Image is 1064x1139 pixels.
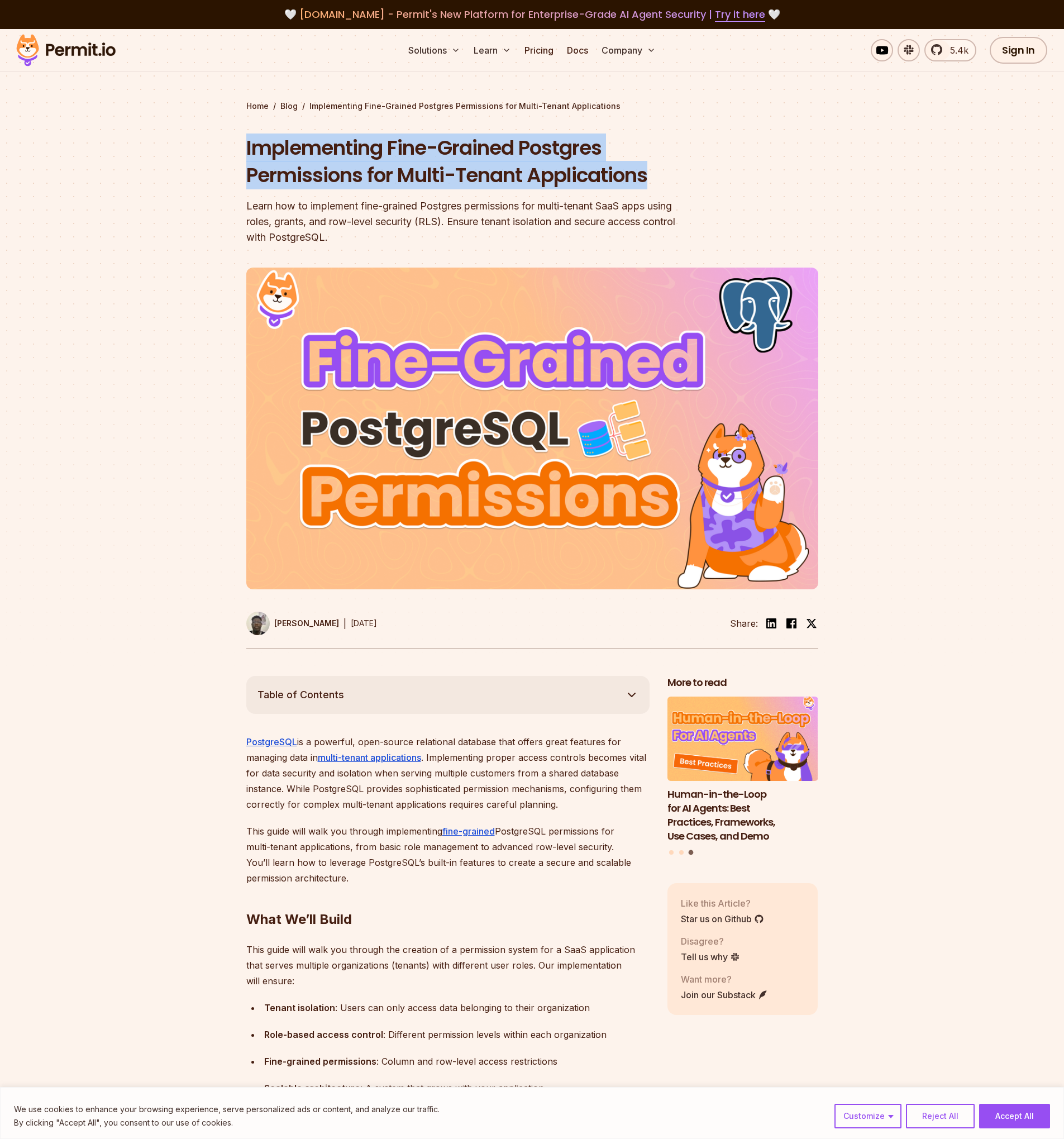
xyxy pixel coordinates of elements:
[14,1116,440,1130] p: By clicking "Accept All", you consent to our use of cookies.
[264,1080,650,1096] div: : A system that grows with your application
[562,39,593,61] a: Docs
[681,935,740,948] p: Disagree?
[246,101,269,112] a: Home
[681,897,764,910] p: Like this Article?
[943,44,968,57] span: 5.4k
[906,1104,975,1128] button: Reject All
[597,39,660,61] button: Company
[246,268,818,589] img: Implementing Fine-Grained Postgres Permissions for Multi-Tenant Applications
[246,134,675,189] h1: Implementing Fine-Grained Postgres Permissions for Multi-Tenant Applications
[765,617,778,630] img: linkedin
[667,697,818,781] img: Human-in-the-Loop for AI Agents: Best Practices, Frameworks, Use Cases, and Demo
[264,1002,335,1013] strong: Tenant isolation
[299,7,765,21] span: [DOMAIN_NAME] - Permit's New Platform for Enterprise-Grade AI Agent Security |
[667,697,818,843] li: 3 of 3
[669,850,674,855] button: Go to slide 1
[924,39,976,61] a: 5.4k
[404,39,465,61] button: Solutions
[667,697,818,857] div: Posts
[257,687,344,703] span: Table of Contents
[667,788,818,843] h3: Human-in-the-Loop for AI Agents: Best Practices, Frameworks, Use Cases, and Demo
[730,617,758,630] li: Share:
[246,823,650,886] p: This guide will walk you through implementing PostgreSQL permissions for multi-tenant application...
[667,697,818,843] a: Human-in-the-Loop for AI Agents: Best Practices, Frameworks, Use Cases, and DemoHuman-in-the-Loop...
[264,1083,360,1094] strong: Scalable architecture
[246,734,650,812] p: is a powerful, open-source relational database that offers great features for managing data in . ...
[27,7,1037,22] div: 🤍 🤍
[246,942,650,989] p: This guide will walk you through the creation of a permission system for a SaaS application that ...
[280,101,298,112] a: Blog
[351,618,377,628] time: [DATE]
[246,612,270,635] img: Uma Victor
[681,950,740,964] a: Tell us why
[442,826,495,837] a: fine-grained
[715,7,765,22] a: Try it here
[274,618,339,629] p: [PERSON_NAME]
[246,101,818,112] div: / /
[785,617,798,630] img: facebook
[246,198,675,245] div: Learn how to implement fine-grained Postgres permissions for multi-tenant SaaS apps using roles, ...
[264,1054,650,1069] div: : Column and row-level access restrictions
[264,1056,376,1067] strong: Fine-grained permissions
[246,676,650,714] button: Table of Contents
[681,973,768,986] p: Want more?
[679,850,684,855] button: Go to slide 2
[806,618,817,629] img: twitter
[689,850,694,855] button: Go to slide 3
[343,617,346,630] div: |
[14,1103,440,1116] p: We use cookies to enhance your browsing experience, serve personalized ads or content, and analyz...
[246,866,650,928] h2: What We’ll Build
[520,39,558,61] a: Pricing
[11,31,121,69] img: Permit logo
[667,676,818,690] h2: More to read
[469,39,516,61] button: Learn
[990,37,1047,64] a: Sign In
[264,1029,383,1040] strong: Role-based access control
[681,912,764,926] a: Star us on Github
[681,988,768,1002] a: Join our Substack
[246,736,297,747] a: PostgreSQL
[834,1104,901,1128] button: Customize
[264,1000,650,1016] div: : Users can only access data belonging to their organization
[264,1027,650,1042] div: : Different permission levels within each organization
[979,1104,1050,1128] button: Accept All
[318,752,421,763] a: multi-tenant applications
[246,612,339,635] a: [PERSON_NAME]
